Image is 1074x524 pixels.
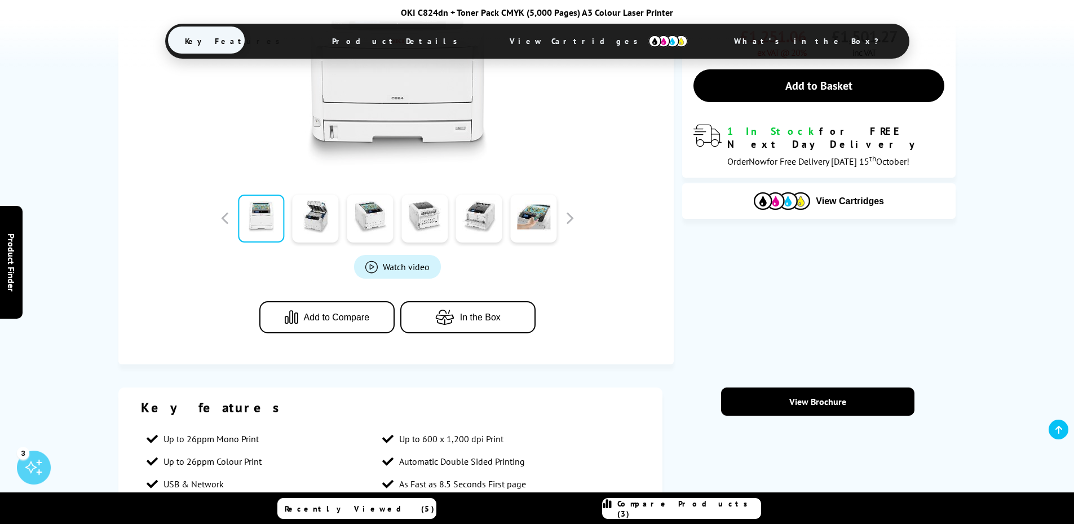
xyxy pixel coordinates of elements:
[17,447,29,459] div: 3
[277,498,436,519] a: Recently Viewed (5)
[693,125,944,166] div: modal_delivery
[141,399,640,416] div: Key features
[168,28,303,55] span: Key Features
[315,28,480,55] span: Product Details
[460,312,501,323] span: In the Box
[304,312,370,323] span: Add to Compare
[602,498,761,519] a: Compare Products (3)
[383,261,430,272] span: Watch video
[693,69,944,102] a: Add to Basket
[6,233,17,291] span: Product Finder
[163,478,224,490] span: USB & Network
[727,156,909,167] span: Order for Free Delivery [DATE] 15 October!
[399,433,503,444] span: Up to 600 x 1,200 dpi Print
[721,388,914,416] a: View Brochure
[816,196,884,206] span: View Cartridges
[493,27,705,56] span: View Cartridges
[617,499,761,519] span: Compare Products (3)
[399,456,525,467] span: Automatic Double Sided Printing
[717,28,907,55] span: What’s in the Box?
[727,125,944,151] div: for FREE Next Day Delivery
[869,153,876,164] sup: th
[163,456,262,467] span: Up to 26ppm Colour Print
[400,301,536,333] button: In the Box
[754,192,810,210] img: Cartridges
[163,433,259,444] span: Up to 26ppm Mono Print
[648,35,688,47] img: cmyk-icon.svg
[285,504,435,514] span: Recently Viewed (5)
[399,478,526,490] span: As Fast as 8.5 Seconds First page
[354,255,441,279] a: Product_All_Videos
[143,7,932,18] div: OKI C824dn + Toner Pack CMYK (5,000 Pages) A3 Colour Laser Printer
[259,301,395,333] button: Add to Compare
[727,125,819,138] span: 1 In Stock
[749,156,767,167] span: Now
[691,192,947,210] button: View Cartridges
